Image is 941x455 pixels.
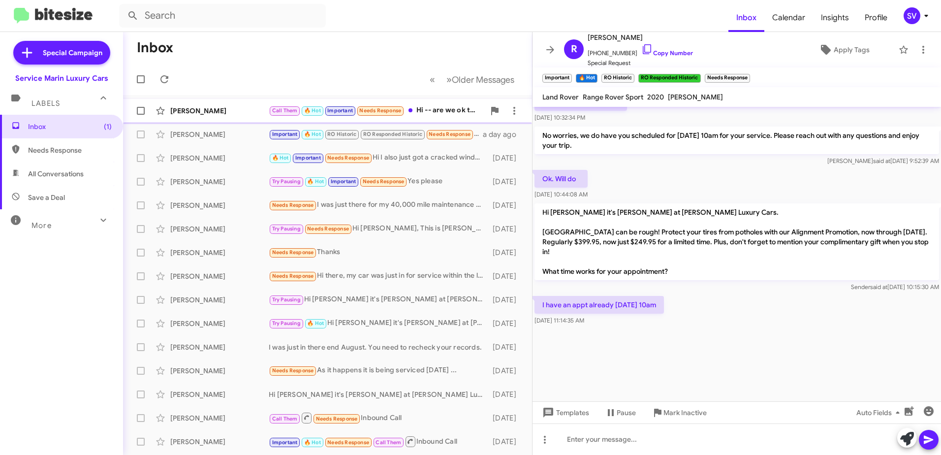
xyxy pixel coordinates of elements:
[272,296,301,303] span: Try Pausing
[327,155,369,161] span: Needs Response
[269,152,488,163] div: Hi I also just got a cracked windshield. Can that be replaced as well
[848,404,911,422] button: Auto Fields
[488,437,524,447] div: [DATE]
[617,404,636,422] span: Pause
[597,404,644,422] button: Pause
[895,7,930,24] button: SV
[304,107,321,114] span: 🔥 Hot
[488,366,524,376] div: [DATE]
[269,365,488,376] div: As it happens it is being serviced [DATE] ...
[870,283,887,291] span: said at
[269,199,488,211] div: I was just there for my 40,000 mile maintenance a few weeks ago. I believe [PERSON_NAME] was the ...
[483,130,524,139] div: a day ago
[269,318,488,329] div: Hi [PERSON_NAME] it's [PERSON_NAME] at [PERSON_NAME] Luxury Cars. [GEOGRAPHIC_DATA] can be rough!...
[359,107,401,114] span: Needs Response
[834,41,870,59] span: Apply Tags
[170,130,269,139] div: [PERSON_NAME]
[452,74,514,85] span: Older Messages
[104,122,112,131] span: (1)
[429,131,470,137] span: Needs Response
[588,43,693,58] span: [PHONE_NUMBER]
[269,390,488,399] div: Hi [PERSON_NAME] it's [PERSON_NAME] at [PERSON_NAME] Luxury Cars. [GEOGRAPHIC_DATA] can be rough!...
[644,404,715,422] button: Mark Inactive
[647,93,664,101] span: 2020
[272,131,298,137] span: Important
[488,177,524,187] div: [DATE]
[583,93,643,101] span: Range Rover Sport
[488,413,524,423] div: [DATE]
[119,4,326,28] input: Search
[170,177,269,187] div: [PERSON_NAME]
[440,69,520,90] button: Next
[534,127,939,154] p: No worries, we do have you scheduled for [DATE] 10am for your service. Please reach out with any ...
[533,404,597,422] button: Templates
[170,437,269,447] div: [PERSON_NAME]
[28,169,84,179] span: All Conversations
[488,153,524,163] div: [DATE]
[588,58,693,68] span: Special Request
[534,317,584,324] span: [DATE] 11:14:35 AM
[170,342,269,352] div: [PERSON_NAME]
[331,178,356,185] span: Important
[272,202,314,208] span: Needs Response
[170,248,269,258] div: [PERSON_NAME]
[170,413,269,423] div: [PERSON_NAME]
[764,3,813,32] span: Calendar
[170,153,269,163] div: [PERSON_NAME]
[813,3,857,32] a: Insights
[534,114,585,121] span: [DATE] 10:32:34 PM
[430,73,435,86] span: «
[534,203,939,280] p: Hi [PERSON_NAME] it's [PERSON_NAME] at [PERSON_NAME] Luxury Cars. [GEOGRAPHIC_DATA] can be rough!...
[488,342,524,352] div: [DATE]
[705,74,750,83] small: Needs Response
[269,105,485,116] div: Hi -- are we ok to drop off the Range Rover [DATE] between 4 and 4:30p [DATE]?
[304,439,321,446] span: 🔥 Hot
[363,178,405,185] span: Needs Response
[272,226,301,232] span: Try Pausing
[588,32,693,43] span: [PERSON_NAME]
[170,319,269,328] div: [PERSON_NAME]
[327,439,369,446] span: Needs Response
[272,320,301,326] span: Try Pausing
[28,193,65,202] span: Save a Deal
[269,270,488,282] div: Hi there, my car was just in for service within the last month.
[137,40,173,56] h1: Inbox
[794,41,894,59] button: Apply Tags
[28,122,112,131] span: Inbox
[327,107,353,114] span: Important
[638,74,700,83] small: RO Responded Historic
[269,247,488,258] div: Thanks
[269,176,488,187] div: Yes please
[424,69,441,90] button: Previous
[272,367,314,374] span: Needs Response
[641,49,693,57] a: Copy Number
[272,416,298,422] span: Call Them
[304,131,321,137] span: 🔥 Hot
[170,295,269,305] div: [PERSON_NAME]
[272,107,298,114] span: Call Them
[873,157,890,164] span: said at
[269,412,488,424] div: Inbound Call
[13,41,110,65] a: Special Campaign
[295,155,321,161] span: Important
[272,178,301,185] span: Try Pausing
[316,416,358,422] span: Needs Response
[170,390,269,399] div: [PERSON_NAME]
[307,226,349,232] span: Needs Response
[269,294,488,305] div: Hi [PERSON_NAME] it's [PERSON_NAME] at [PERSON_NAME] Luxury Cars. [GEOGRAPHIC_DATA] can be rough!...
[827,157,939,164] span: [PERSON_NAME] [DATE] 9:52:39 AM
[576,74,597,83] small: 🔥 Hot
[446,73,452,86] span: »
[728,3,764,32] a: Inbox
[376,439,401,446] span: Call Them
[601,74,634,83] small: RO Historic
[43,48,102,58] span: Special Campaign
[272,273,314,279] span: Needs Response
[272,155,289,161] span: 🔥 Hot
[31,99,60,108] span: Labels
[488,295,524,305] div: [DATE]
[488,224,524,234] div: [DATE]
[668,93,723,101] span: [PERSON_NAME]
[571,41,577,57] span: R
